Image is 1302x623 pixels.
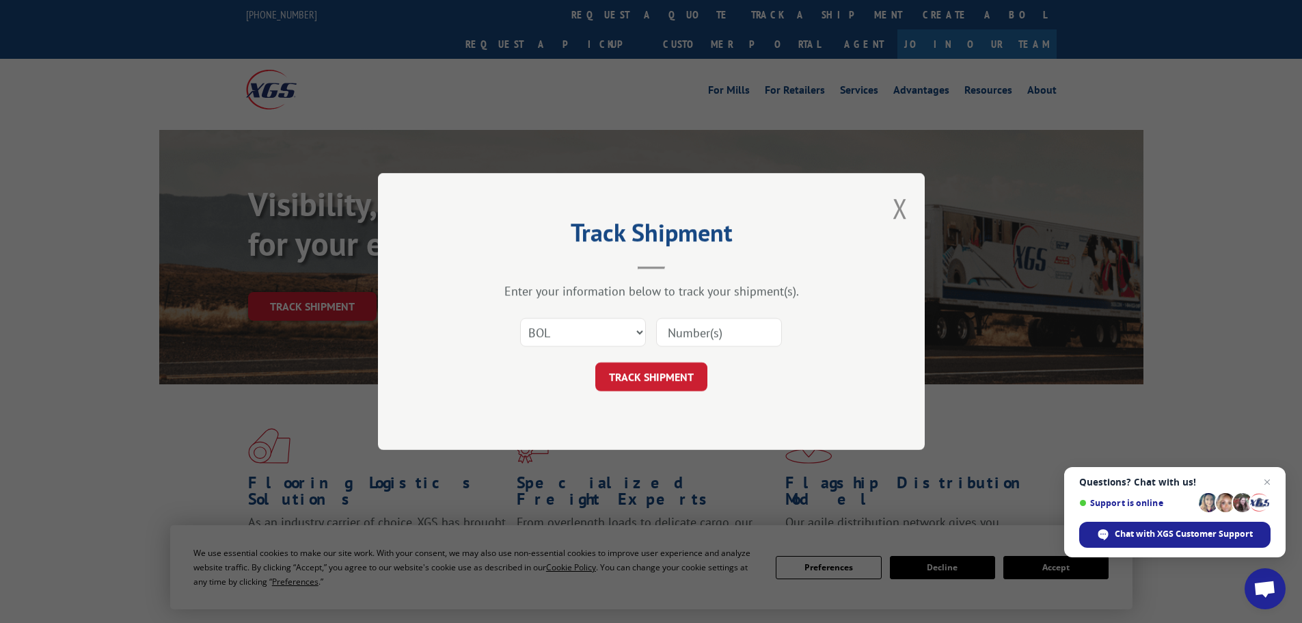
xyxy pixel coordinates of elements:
[446,223,856,249] h2: Track Shipment
[1079,498,1194,508] span: Support is online
[1115,528,1253,540] span: Chat with XGS Customer Support
[1259,474,1275,490] span: Close chat
[893,190,908,226] button: Close modal
[1245,568,1286,609] div: Open chat
[1079,522,1271,548] div: Chat with XGS Customer Support
[446,283,856,299] div: Enter your information below to track your shipment(s).
[656,318,782,347] input: Number(s)
[595,362,707,391] button: TRACK SHIPMENT
[1079,477,1271,488] span: Questions? Chat with us!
